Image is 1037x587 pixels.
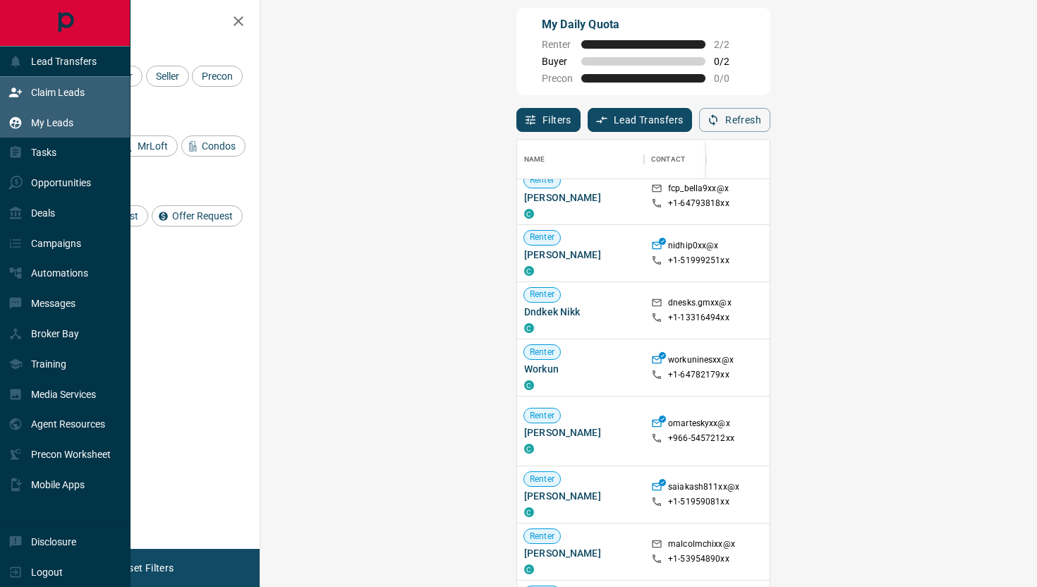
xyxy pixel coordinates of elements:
[524,380,534,390] div: condos.ca
[668,496,729,508] p: +1- 51959081xx
[668,297,732,312] p: dnesks.gmxx@x
[714,39,745,50] span: 2 / 2
[524,531,560,543] span: Renter
[524,190,637,205] span: [PERSON_NAME]
[524,305,637,319] span: Dndkek Nikk
[181,135,245,157] div: Condos
[151,71,184,82] span: Seller
[668,418,730,432] p: omarteskyxx@x
[152,205,243,226] div: Offer Request
[133,140,173,152] span: MrLoft
[542,73,573,84] span: Precon
[524,266,534,276] div: condos.ca
[644,140,757,179] div: Contact
[651,140,685,179] div: Contact
[542,16,745,33] p: My Daily Quota
[542,56,573,67] span: Buyer
[668,538,735,553] p: malcolmchixx@x
[117,135,178,157] div: MrLoft
[668,553,729,565] p: +1- 53954890xx
[588,108,693,132] button: Lead Transfers
[542,39,573,50] span: Renter
[668,432,734,444] p: +966- 5457212xx
[524,507,534,517] div: condos.ca
[197,71,238,82] span: Precon
[524,444,534,454] div: condos.ca
[524,289,560,301] span: Renter
[524,362,637,376] span: Workun
[517,140,644,179] div: Name
[699,108,770,132] button: Refresh
[524,410,560,422] span: Renter
[524,140,545,179] div: Name
[524,564,534,574] div: condos.ca
[524,174,560,186] span: Renter
[668,183,729,198] p: fcp_bella9xx@x
[668,255,729,267] p: +1- 51999251xx
[45,14,245,31] h2: Filters
[167,210,238,222] span: Offer Request
[192,66,243,87] div: Precon
[524,473,560,485] span: Renter
[524,248,637,262] span: [PERSON_NAME]
[668,354,734,369] p: workuninesxx@x
[524,209,534,219] div: condos.ca
[524,346,560,358] span: Renter
[524,546,637,560] span: [PERSON_NAME]
[668,369,729,381] p: +1- 64782179xx
[524,231,560,243] span: Renter
[714,73,745,84] span: 0 / 0
[668,312,729,324] p: +1- 13316494xx
[146,66,189,87] div: Seller
[107,556,183,580] button: Reset Filters
[714,56,745,67] span: 0 / 2
[524,489,637,503] span: [PERSON_NAME]
[516,108,581,132] button: Filters
[668,198,729,210] p: +1- 64793818xx
[668,481,739,496] p: saiakash811xx@x
[197,140,241,152] span: Condos
[524,425,637,440] span: [PERSON_NAME]
[668,240,718,255] p: nidhip0xx@x
[524,323,534,333] div: condos.ca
